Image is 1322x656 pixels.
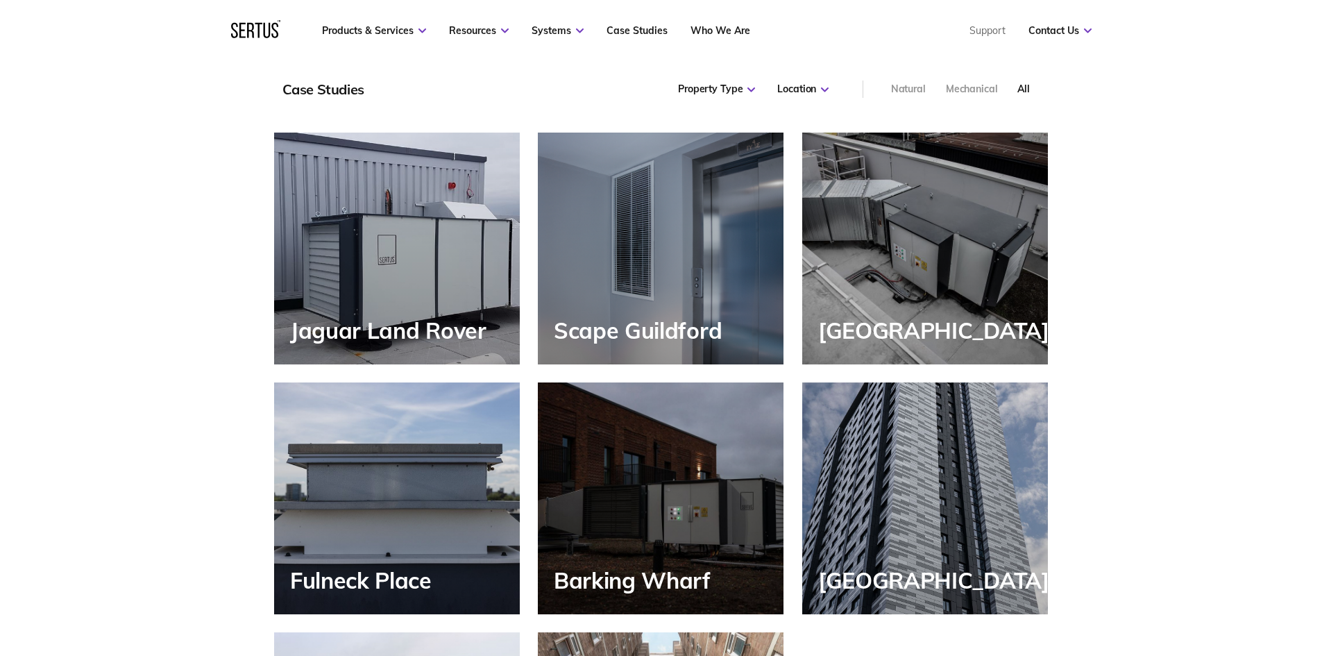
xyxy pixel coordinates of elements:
div: Natural [891,83,926,96]
div: [GEOGRAPHIC_DATA] [818,568,1056,593]
a: Scape Guildford [538,133,783,364]
a: Resources [449,24,509,37]
div: [GEOGRAPHIC_DATA] [818,318,1056,343]
a: [GEOGRAPHIC_DATA] [802,382,1048,614]
a: Contact Us [1028,24,1092,37]
div: Scape Guildford [554,318,729,343]
a: Jaguar Land Rover [274,133,520,364]
a: Barking Wharf [538,382,783,614]
a: [GEOGRAPHIC_DATA] [802,133,1048,364]
div: Barking Wharf [554,568,718,593]
a: Fulneck Place [274,382,520,614]
iframe: Chat Widget [1072,495,1322,656]
a: Case Studies [607,24,668,37]
a: Systems [532,24,584,37]
div: Mechanical [946,83,998,96]
a: Products & Services [322,24,426,37]
div: Property Type [678,83,755,96]
div: Case Studies [282,81,364,98]
div: Fulneck Place [290,568,439,593]
div: Location [777,83,829,96]
a: Who We Are [690,24,750,37]
div: Jaguar Land Rover [290,318,493,343]
div: All [1017,83,1030,96]
a: Support [969,24,1006,37]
